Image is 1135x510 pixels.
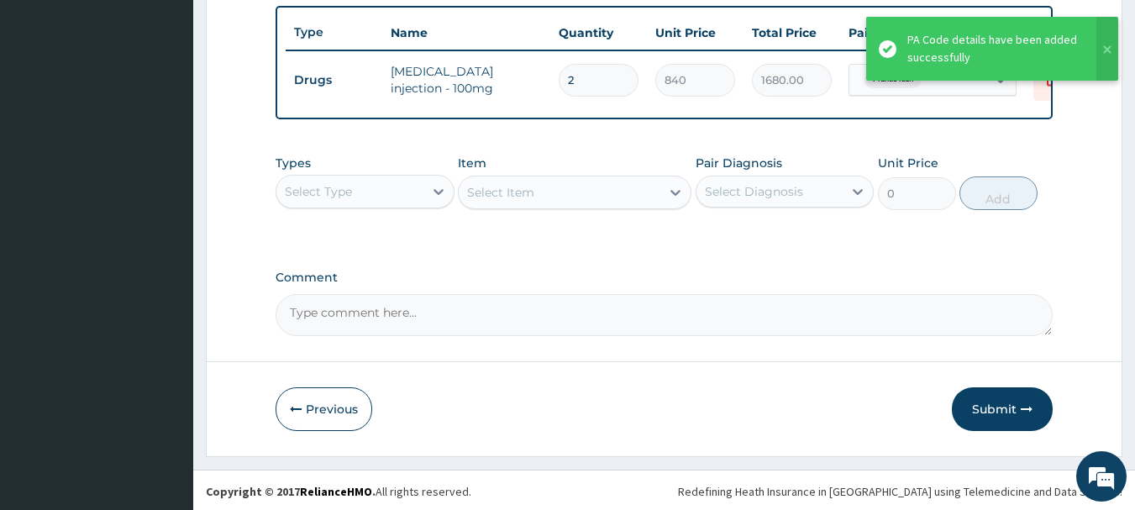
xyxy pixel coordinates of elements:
[705,183,803,200] div: Select Diagnosis
[647,16,744,50] th: Unit Price
[382,16,550,50] th: Name
[276,387,372,431] button: Previous
[458,155,486,171] label: Item
[678,483,1122,500] div: Redefining Heath Insurance in [GEOGRAPHIC_DATA] using Telemedicine and Data Science!
[97,150,232,319] span: We're online!
[907,31,1080,66] div: PA Code details have been added successfully
[1025,16,1109,50] th: Actions
[696,155,782,171] label: Pair Diagnosis
[276,156,311,171] label: Types
[276,271,1054,285] label: Comment
[550,16,647,50] th: Quantity
[206,484,376,499] strong: Copyright © 2017 .
[864,71,922,88] span: Pruritic rash
[300,484,372,499] a: RelianceHMO
[952,387,1053,431] button: Submit
[382,55,550,105] td: [MEDICAL_DATA] injection - 100mg
[744,16,840,50] th: Total Price
[31,84,68,126] img: d_794563401_company_1708531726252_794563401
[878,155,938,171] label: Unit Price
[286,17,382,48] th: Type
[276,8,316,49] div: Minimize live chat window
[840,16,1025,50] th: Pair Diagnosis
[285,183,352,200] div: Select Type
[959,176,1038,210] button: Add
[87,94,282,116] div: Chat with us now
[286,65,382,96] td: Drugs
[8,335,320,394] textarea: Type your message and hit 'Enter'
